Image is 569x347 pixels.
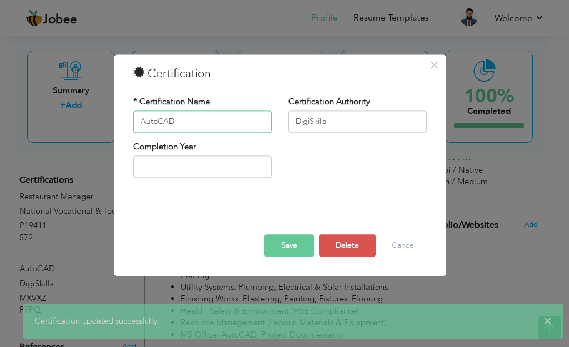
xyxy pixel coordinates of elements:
button: Close [426,56,443,74]
span: Certification updated successfully. [34,315,159,326]
button: Save [264,234,314,257]
span: × [543,315,552,326]
label: * Certification Name [133,96,210,108]
button: Cancel [381,234,427,257]
label: Completion Year [133,141,196,153]
button: Delete [319,234,376,257]
label: Certification Authority [288,96,370,108]
h3: Certification [133,66,427,82]
span: × [430,55,439,75]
